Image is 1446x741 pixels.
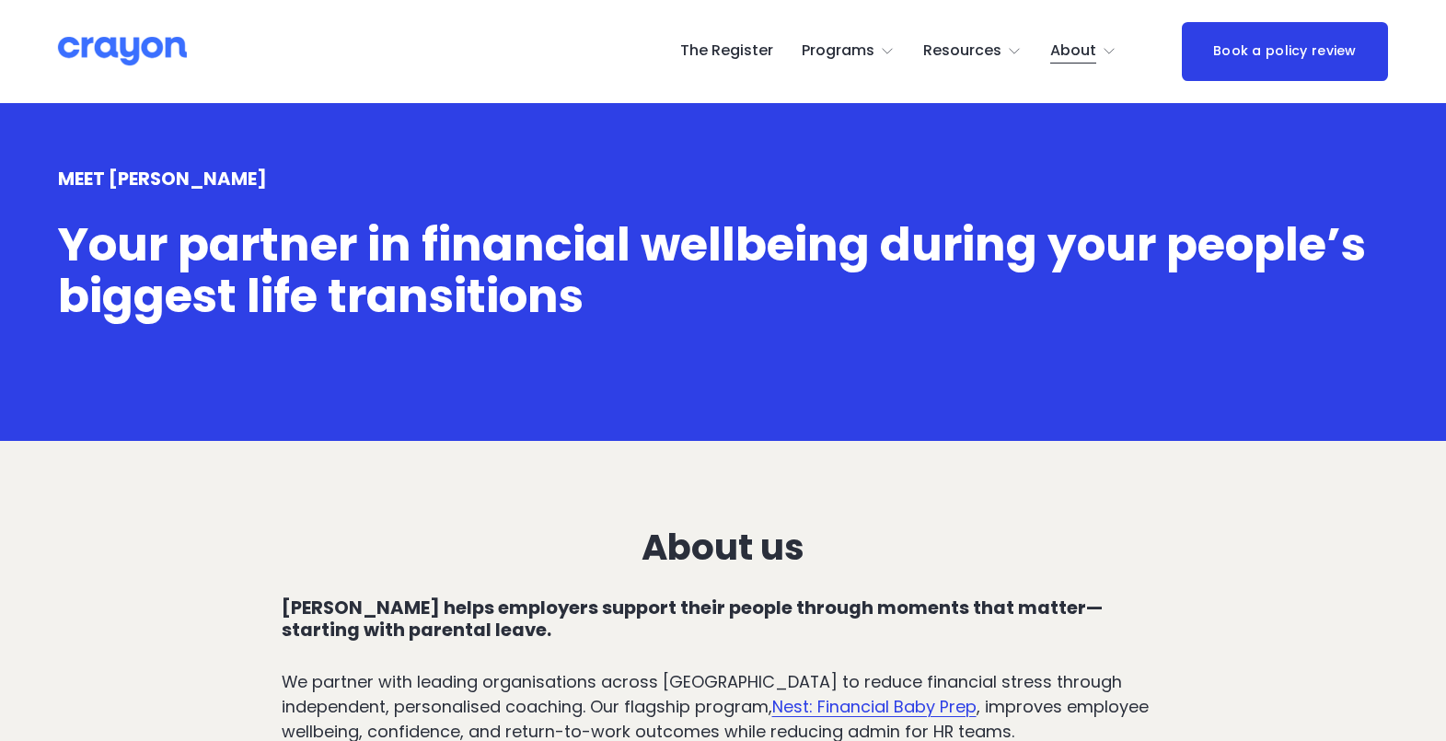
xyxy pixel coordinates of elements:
span: Resources [923,38,1001,64]
span: Your partner in financial wellbeing during your people’s biggest life transitions [58,213,1376,328]
a: Book a policy review [1182,22,1389,82]
span: Programs [802,38,874,64]
a: Nest: Financial Baby Prep [772,695,977,718]
a: folder dropdown [802,37,895,66]
strong: [PERSON_NAME] helps employers support their people through moments that matter—starting with pare... [282,595,1103,643]
span: About [1050,38,1096,64]
img: Crayon [58,35,187,67]
h3: About us [282,527,1165,568]
h4: MEET [PERSON_NAME] [58,168,1388,191]
a: folder dropdown [923,37,1022,66]
a: folder dropdown [1050,37,1116,66]
a: The Register [680,37,773,66]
